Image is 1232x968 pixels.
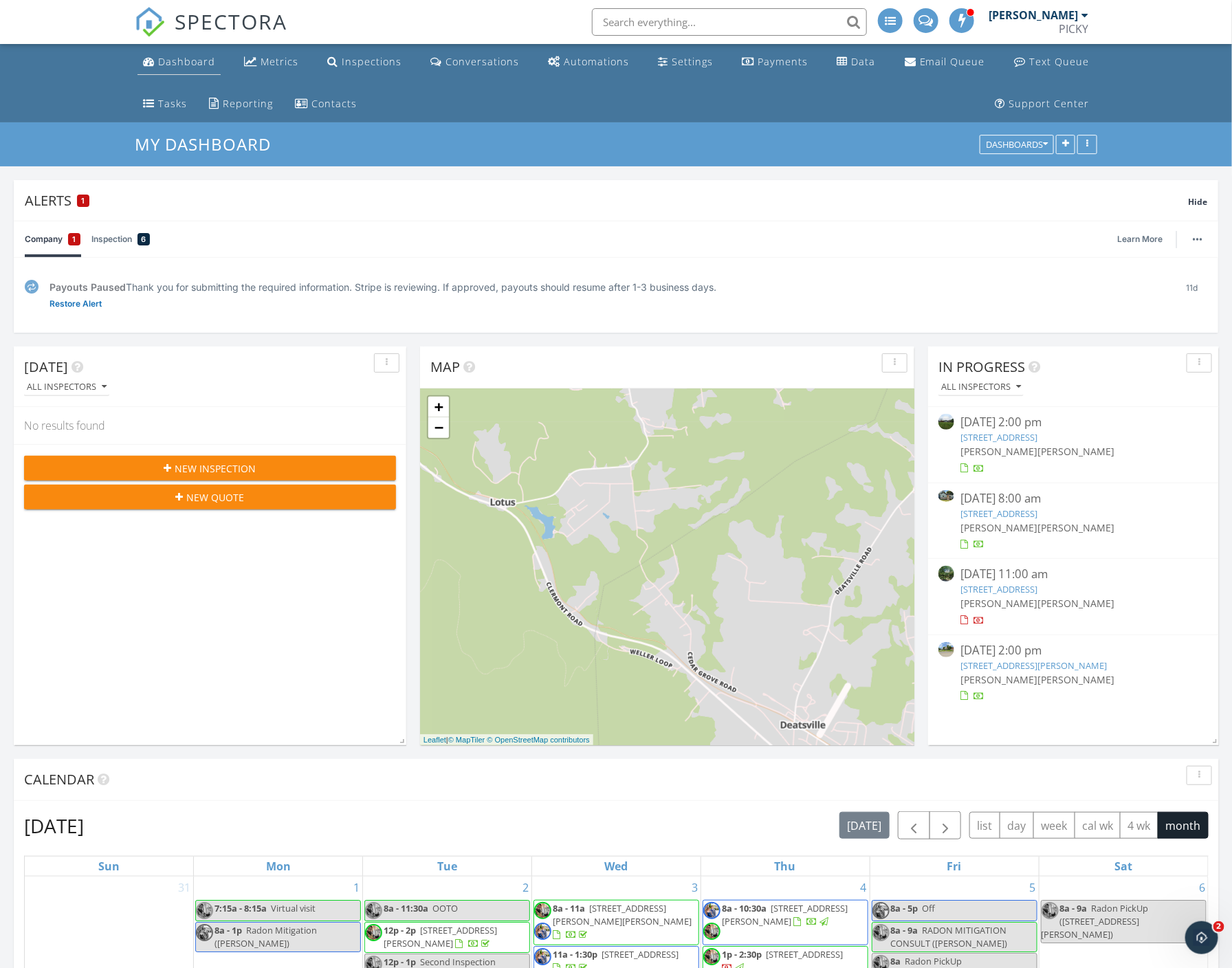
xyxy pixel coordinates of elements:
a: Saturday [1112,857,1135,876]
a: 12p - 2p [STREET_ADDRESS][PERSON_NAME] [364,922,530,953]
a: Settings [653,49,719,75]
span: [PERSON_NAME] [961,673,1038,686]
img: 9537616%2Freports%2Fa5b21aec-e9f2-474b-a28f-850f52215486%2Fcover_photos%2FxrML5PrsBokHWynzMDPB%2F... [938,490,954,502]
a: Go to September 5, 2025 [1027,877,1039,899]
button: Previous month [898,811,930,839]
span: Hide [1188,196,1207,208]
span: 12p - 2p [384,924,416,936]
span: 8a - 11a [553,902,585,914]
div: Data [852,55,876,68]
a: 8a - 11a [STREET_ADDRESS][PERSON_NAME][PERSON_NAME] [533,900,699,945]
button: [DATE] [839,812,890,839]
div: Conversations [445,55,519,68]
button: 4 wk [1120,812,1158,839]
img: bf8274bfc87b4e28ab655cc270350d12_1_105_c.jpeg [196,902,213,919]
span: [PERSON_NAME] [961,445,1038,458]
button: All Inspectors [938,378,1024,397]
div: Tasks [158,97,187,110]
div: [DATE] 8:00 am [961,490,1187,507]
a: Inspection [91,221,150,257]
span: 8a - 1p [214,924,242,936]
div: [DATE] 2:00 pm [961,642,1187,659]
img: bf8274bfc87b4e28ab655cc270350d12_1_105_c.jpeg [703,948,720,965]
a: Conversations [425,49,525,75]
span: [PERSON_NAME] [961,597,1038,610]
span: Map [430,357,460,376]
a: [STREET_ADDRESS] [961,507,1038,520]
div: 11d [1176,280,1207,311]
img: bf8274bfc87b4e28ab655cc270350d12_1_105_c.jpeg [365,924,382,941]
img: bf8274bfc87b4e28ab655cc270350d12_1_105_c.jpeg [703,923,720,940]
button: month [1158,812,1209,839]
a: Go to September 6, 2025 [1196,877,1208,899]
a: Tasks [137,91,192,117]
img: prom25_9999_78.jpg [872,902,890,919]
span: 7:15a - 8:15a [214,902,267,914]
span: [DATE] [24,357,68,376]
div: Thank you for submitting the required information. Stripe is reviewing. If approved, payouts shou... [49,280,1165,294]
img: prom25_9999_78.jpg [703,902,720,919]
img: streetview [938,414,954,430]
img: The Best Home Inspection Software - Spectora [135,7,165,37]
a: Go to September 1, 2025 [351,877,362,899]
a: [DATE] 2:00 pm [STREET_ADDRESS][PERSON_NAME] [PERSON_NAME][PERSON_NAME] [938,642,1209,703]
span: 12p - 1p [384,956,416,968]
div: Support Center [1009,97,1089,110]
a: Email Queue [899,49,991,75]
div: Reporting [223,97,273,110]
a: Data [832,49,881,75]
a: [STREET_ADDRESS][PERSON_NAME] [961,659,1108,672]
div: Contacts [311,97,357,110]
span: RADON MITIGATION CONSULT ([PERSON_NAME]) [891,924,1008,949]
button: Next month [929,811,962,839]
a: Inspections [322,49,407,75]
img: under-review-2fe708636b114a7f4b8d.svg [25,280,38,294]
span: OOTO [432,902,458,914]
span: [PERSON_NAME] [1038,445,1115,458]
div: Dashboards [986,140,1048,150]
span: 8a - 5p [891,902,918,914]
button: week [1033,812,1075,839]
div: Metrics [261,55,298,68]
img: bf8274bfc87b4e28ab655cc270350d12_1_105_c.jpeg [1042,902,1059,919]
div: | [420,734,593,746]
a: Learn More [1117,232,1171,246]
img: streetview [938,642,954,658]
iframe: Intercom live chat [1185,921,1218,954]
a: [DATE] 11:00 am [STREET_ADDRESS] [PERSON_NAME][PERSON_NAME] [938,566,1209,627]
a: Automations (Advanced) [542,49,635,75]
button: list [969,812,1000,839]
span: Calendar [24,770,94,789]
div: All Inspectors [27,382,107,392]
a: Reporting [203,91,278,117]
a: Go to September 4, 2025 [858,877,870,899]
div: Settings [672,55,714,68]
span: [STREET_ADDRESS] [602,948,679,960]
a: [DATE] 2:00 pm [STREET_ADDRESS] [PERSON_NAME][PERSON_NAME] [938,414,1209,475]
span: Radon PickUp ([STREET_ADDRESS][PERSON_NAME]) [1042,902,1149,940]
img: bf8274bfc87b4e28ab655cc270350d12_1_105_c.jpeg [872,924,890,941]
div: Text Queue [1029,55,1089,68]
span: [STREET_ADDRESS] [766,948,843,960]
button: New Quote [24,485,396,509]
span: New Inspection [175,461,256,476]
span: New Quote [187,490,245,505]
div: Payments [758,55,808,68]
span: Off [923,902,936,914]
span: SPECTORA [175,7,287,36]
a: Zoom out [428,417,449,438]
a: © MapTiler [448,736,485,744]
a: Go to September 2, 2025 [520,877,531,899]
img: bf8274bfc87b4e28ab655cc270350d12_1_105_c.jpeg [534,902,551,919]
div: Email Queue [920,55,985,68]
div: Automations [564,55,629,68]
img: bf8274bfc87b4e28ab655cc270350d12_1_105_c.jpeg [365,902,382,919]
span: Radon Mitigation ([PERSON_NAME]) [214,924,317,949]
a: Wednesday [602,857,630,876]
a: Thursday [772,857,799,876]
a: Go to August 31, 2025 [175,877,193,899]
a: Text Queue [1009,49,1094,75]
span: [PERSON_NAME] [1038,673,1115,686]
span: In Progress [938,357,1025,376]
span: 8a - 9a [891,924,918,936]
